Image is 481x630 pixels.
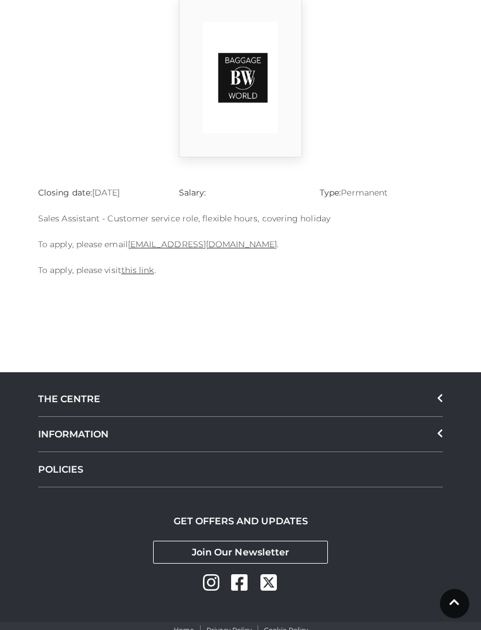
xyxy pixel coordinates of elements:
[38,263,443,277] p: To apply, please visit .
[38,237,443,251] p: To apply, please email .
[38,417,443,452] div: INFORMATION
[320,186,443,200] p: Permanent
[128,239,277,250] a: [EMAIL_ADDRESS][DOMAIN_NAME]
[320,187,341,198] strong: Type:
[38,382,443,417] div: THE CENTRE
[38,186,161,200] p: [DATE]
[174,516,308,527] h2: GET OFFERS AND UPDATES
[38,211,443,225] p: Sales Assistant - Customer service role, flexible hours, covering holiday
[38,452,443,487] a: POLICIES
[203,22,279,133] img: 8bY9_1697533926_5CHW.png
[179,187,206,198] strong: Salary:
[121,265,154,275] a: this link
[38,187,92,198] strong: Closing date:
[153,541,328,564] a: Join Our Newsletter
